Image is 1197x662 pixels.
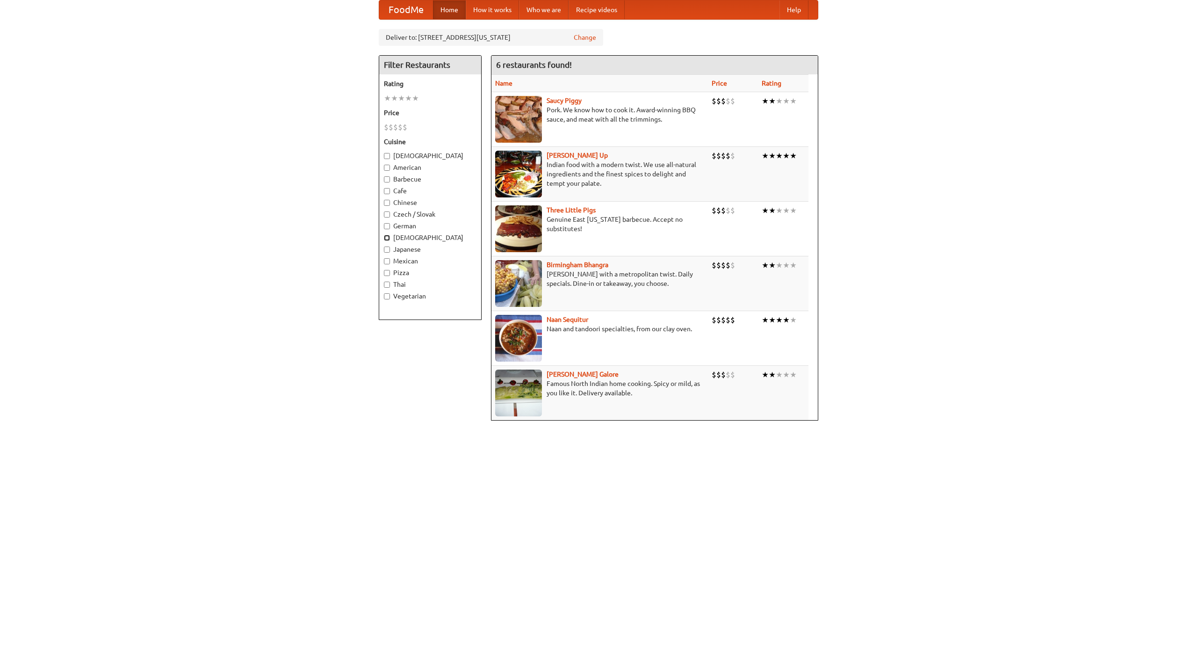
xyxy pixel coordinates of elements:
[783,151,790,161] li: ★
[762,315,769,325] li: ★
[783,96,790,106] li: ★
[730,151,735,161] li: $
[776,151,783,161] li: ★
[384,122,389,132] li: $
[726,370,730,380] li: $
[716,260,721,270] li: $
[495,379,704,398] p: Famous North Indian home cooking. Spicy or mild, as you like it. Delivery available.
[379,56,481,74] h4: Filter Restaurants
[384,245,476,254] label: Japanese
[721,315,726,325] li: $
[790,370,797,380] li: ★
[712,80,727,87] a: Price
[495,80,512,87] a: Name
[384,176,390,182] input: Barbecue
[495,151,542,197] img: curryup.jpg
[391,93,398,103] li: ★
[769,205,776,216] li: ★
[384,270,390,276] input: Pizza
[384,293,390,299] input: Vegetarian
[779,0,808,19] a: Help
[776,205,783,216] li: ★
[433,0,466,19] a: Home
[790,205,797,216] li: ★
[384,108,476,117] h5: Price
[762,96,769,106] li: ★
[384,151,476,160] label: [DEMOGRAPHIC_DATA]
[389,122,393,132] li: $
[495,205,542,252] img: littlepigs.jpg
[519,0,569,19] a: Who we are
[547,206,596,214] a: Three Little Pigs
[762,151,769,161] li: ★
[384,198,476,207] label: Chinese
[496,60,572,69] ng-pluralize: 6 restaurants found!
[721,205,726,216] li: $
[790,96,797,106] li: ★
[712,260,716,270] li: $
[730,260,735,270] li: $
[495,324,704,334] p: Naan and tandoori specialties, from our clay oven.
[776,260,783,270] li: ★
[776,315,783,325] li: ★
[403,122,407,132] li: $
[712,205,716,216] li: $
[384,153,390,159] input: [DEMOGRAPHIC_DATA]
[379,29,603,46] div: Deliver to: [STREET_ADDRESS][US_STATE]
[384,137,476,146] h5: Cuisine
[495,215,704,233] p: Genuine East [US_STATE] barbecue. Accept no substitutes!
[384,256,476,266] label: Mexican
[384,233,476,242] label: [DEMOGRAPHIC_DATA]
[790,151,797,161] li: ★
[716,205,721,216] li: $
[412,93,419,103] li: ★
[712,151,716,161] li: $
[547,261,608,269] a: Birmingham Bhangra
[726,205,730,216] li: $
[495,96,542,143] img: saucy.jpg
[384,268,476,277] label: Pizza
[716,96,721,106] li: $
[783,205,790,216] li: ★
[769,370,776,380] li: ★
[721,260,726,270] li: $
[384,258,390,264] input: Mexican
[384,291,476,301] label: Vegetarian
[398,122,403,132] li: $
[716,370,721,380] li: $
[384,175,476,184] label: Barbecue
[712,96,716,106] li: $
[384,211,390,218] input: Czech / Slovak
[712,370,716,380] li: $
[721,96,726,106] li: $
[384,79,476,88] h5: Rating
[547,152,608,159] a: [PERSON_NAME] Up
[495,105,704,124] p: Pork. We know how to cook it. Award-winning BBQ sauce, and meat with all the trimmings.
[384,188,390,194] input: Cafe
[547,316,588,323] a: Naan Sequitur
[769,315,776,325] li: ★
[730,96,735,106] li: $
[384,280,476,289] label: Thai
[384,223,390,229] input: German
[776,96,783,106] li: ★
[712,315,716,325] li: $
[495,260,542,307] img: bhangra.jpg
[547,371,619,378] a: [PERSON_NAME] Galore
[726,96,730,106] li: $
[495,269,704,288] p: [PERSON_NAME] with a metropolitan twist. Daily specials. Dine-in or takeaway, you choose.
[769,96,776,106] li: ★
[547,97,582,104] a: Saucy Piggy
[405,93,412,103] li: ★
[769,151,776,161] li: ★
[379,0,433,19] a: FoodMe
[730,315,735,325] li: $
[783,315,790,325] li: ★
[384,235,390,241] input: [DEMOGRAPHIC_DATA]
[384,210,476,219] label: Czech / Slovak
[466,0,519,19] a: How it works
[726,151,730,161] li: $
